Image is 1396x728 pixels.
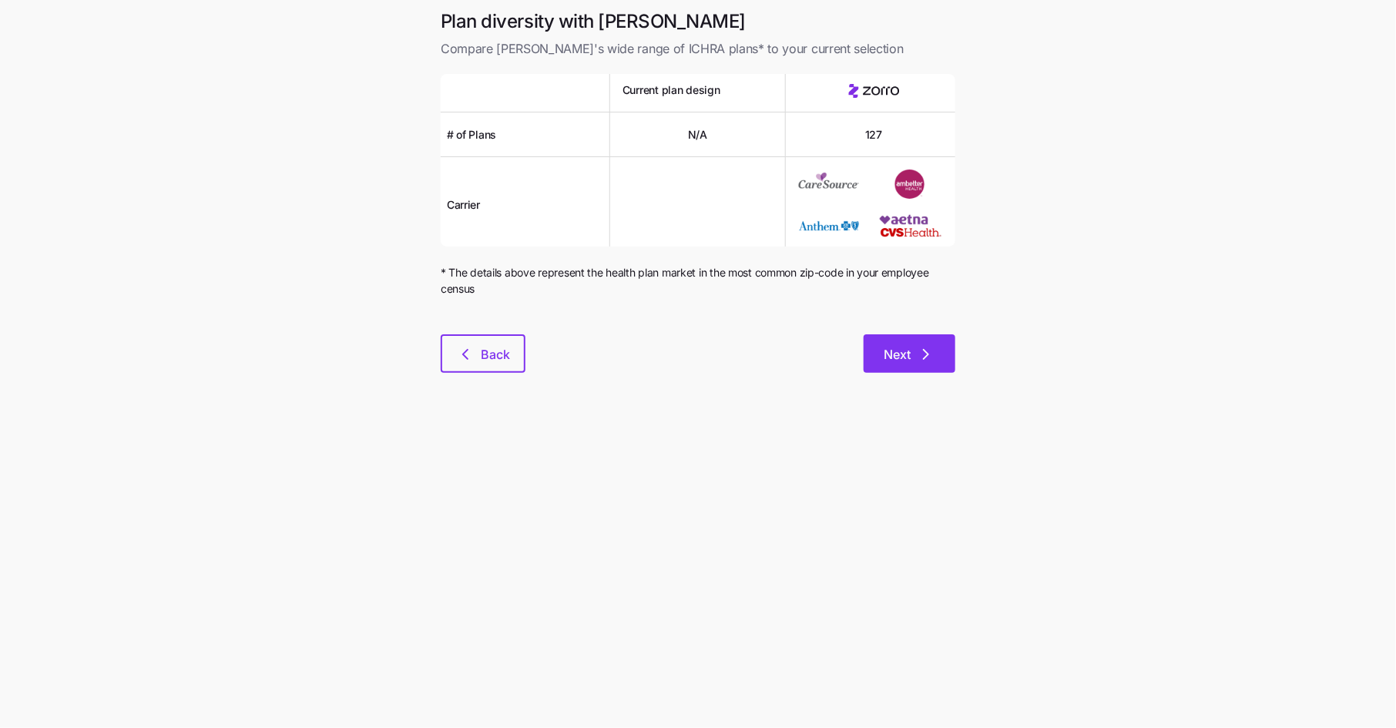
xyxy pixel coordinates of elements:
[864,334,955,373] button: Next
[865,127,882,143] span: 127
[880,169,941,199] img: Carrier
[884,345,911,364] span: Next
[798,211,860,240] img: Carrier
[880,211,941,240] img: Carrier
[441,265,955,297] span: * The details above represent the health plan market in the most common zip-code in your employee...
[441,334,525,373] button: Back
[447,197,480,213] span: Carrier
[441,9,955,33] h1: Plan diversity with [PERSON_NAME]
[441,39,955,59] span: Compare [PERSON_NAME]'s wide range of ICHRA plans* to your current selection
[447,127,496,143] span: # of Plans
[688,127,707,143] span: N/A
[622,82,720,98] span: Current plan design
[481,345,510,364] span: Back
[798,169,860,199] img: Carrier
